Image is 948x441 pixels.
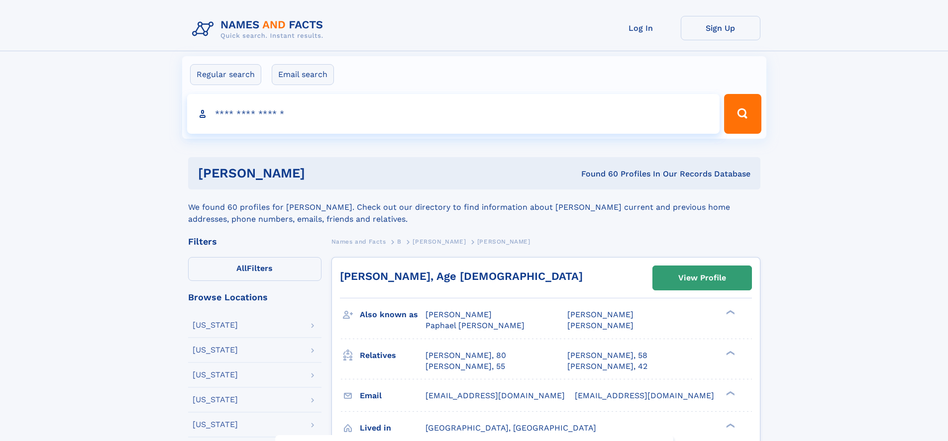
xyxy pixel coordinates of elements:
span: [PERSON_NAME] [477,238,530,245]
h3: Relatives [360,347,425,364]
input: search input [187,94,720,134]
img: Logo Names and Facts [188,16,331,43]
a: [PERSON_NAME], 58 [567,350,647,361]
span: Paphael [PERSON_NAME] [425,321,525,330]
span: [PERSON_NAME] [567,310,633,319]
div: ❯ [724,390,736,396]
div: [US_STATE] [193,346,238,354]
div: ❯ [724,350,736,356]
span: [PERSON_NAME] [567,321,633,330]
div: [US_STATE] [193,371,238,379]
a: [PERSON_NAME], Age [DEMOGRAPHIC_DATA] [340,270,583,282]
div: View Profile [678,266,726,289]
h1: [PERSON_NAME] [198,167,443,179]
label: Email search [272,64,334,85]
div: [US_STATE] [193,421,238,429]
label: Regular search [190,64,261,85]
label: Filters [188,257,321,281]
div: Browse Locations [188,293,321,302]
a: Names and Facts [331,235,386,248]
span: [EMAIL_ADDRESS][DOMAIN_NAME] [425,391,565,400]
a: B [397,235,402,248]
a: View Profile [653,266,751,290]
a: Sign Up [681,16,760,40]
span: [PERSON_NAME] [413,238,466,245]
span: [GEOGRAPHIC_DATA], [GEOGRAPHIC_DATA] [425,423,596,433]
div: ❯ [724,422,736,429]
div: Found 60 Profiles In Our Records Database [443,169,750,179]
div: [US_STATE] [193,396,238,404]
a: Log In [601,16,681,40]
a: [PERSON_NAME], 55 [425,361,505,372]
span: [PERSON_NAME] [425,310,492,319]
div: ❯ [724,309,736,316]
h3: Email [360,387,425,404]
span: B [397,238,402,245]
h3: Lived in [360,420,425,437]
span: All [236,264,247,273]
button: Search Button [724,94,761,134]
a: [PERSON_NAME] [413,235,466,248]
h3: Also known as [360,306,425,323]
a: [PERSON_NAME], 80 [425,350,506,361]
span: [EMAIL_ADDRESS][DOMAIN_NAME] [575,391,714,400]
a: [PERSON_NAME], 42 [567,361,647,372]
div: We found 60 profiles for [PERSON_NAME]. Check out our directory to find information about [PERSON... [188,189,760,225]
div: Filters [188,237,321,246]
div: [US_STATE] [193,321,238,329]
